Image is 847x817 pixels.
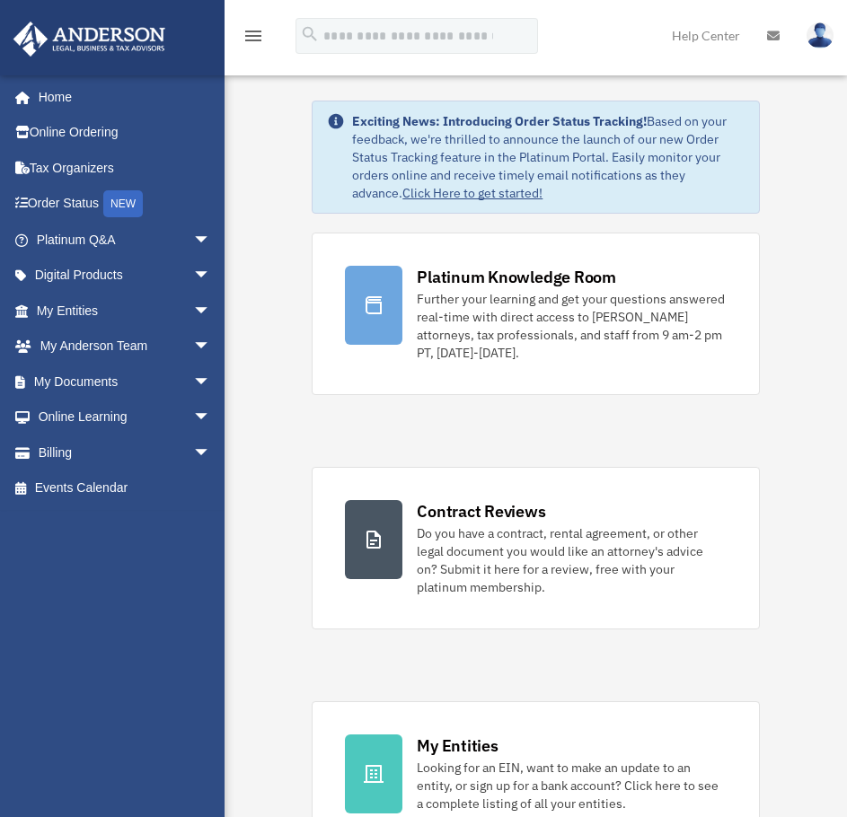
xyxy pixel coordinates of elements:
[13,293,238,329] a: My Entitiesarrow_drop_down
[13,329,238,365] a: My Anderson Teamarrow_drop_down
[807,22,834,48] img: User Pic
[193,435,229,471] span: arrow_drop_down
[312,467,759,629] a: Contract Reviews Do you have a contract, rental agreement, or other legal document you would like...
[417,759,726,813] div: Looking for an EIN, want to make an update to an entity, or sign up for a bank account? Click her...
[352,112,744,202] div: Based on your feedback, we're thrilled to announce the launch of our new Order Status Tracking fe...
[13,470,238,506] a: Events Calendar
[13,186,238,223] a: Order StatusNEW
[13,150,238,186] a: Tax Organizers
[243,31,264,47] a: menu
[13,258,238,294] a: Digital Productsarrow_drop_down
[243,25,264,47] i: menu
[13,79,229,115] a: Home
[193,364,229,400] span: arrow_drop_down
[417,734,498,757] div: My Entities
[417,500,545,523] div: Contract Reviews
[13,222,238,258] a: Platinum Q&Aarrow_drop_down
[193,329,229,365] span: arrow_drop_down
[13,115,238,151] a: Online Ordering
[417,524,726,596] div: Do you have a contract, rental agreement, or other legal document you would like an attorney's ad...
[402,185,543,201] a: Click Here to get started!
[193,400,229,436] span: arrow_drop_down
[312,233,759,395] a: Platinum Knowledge Room Further your learning and get your questions answered real-time with dire...
[13,364,238,400] a: My Documentsarrow_drop_down
[13,400,238,435] a: Online Learningarrow_drop_down
[193,222,229,259] span: arrow_drop_down
[417,290,726,362] div: Further your learning and get your questions answered real-time with direct access to [PERSON_NAM...
[103,190,143,217] div: NEW
[417,266,616,288] div: Platinum Knowledge Room
[300,24,320,44] i: search
[8,22,171,57] img: Anderson Advisors Platinum Portal
[13,435,238,470] a: Billingarrow_drop_down
[193,258,229,294] span: arrow_drop_down
[352,113,647,129] strong: Exciting News: Introducing Order Status Tracking!
[193,293,229,329] span: arrow_drop_down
